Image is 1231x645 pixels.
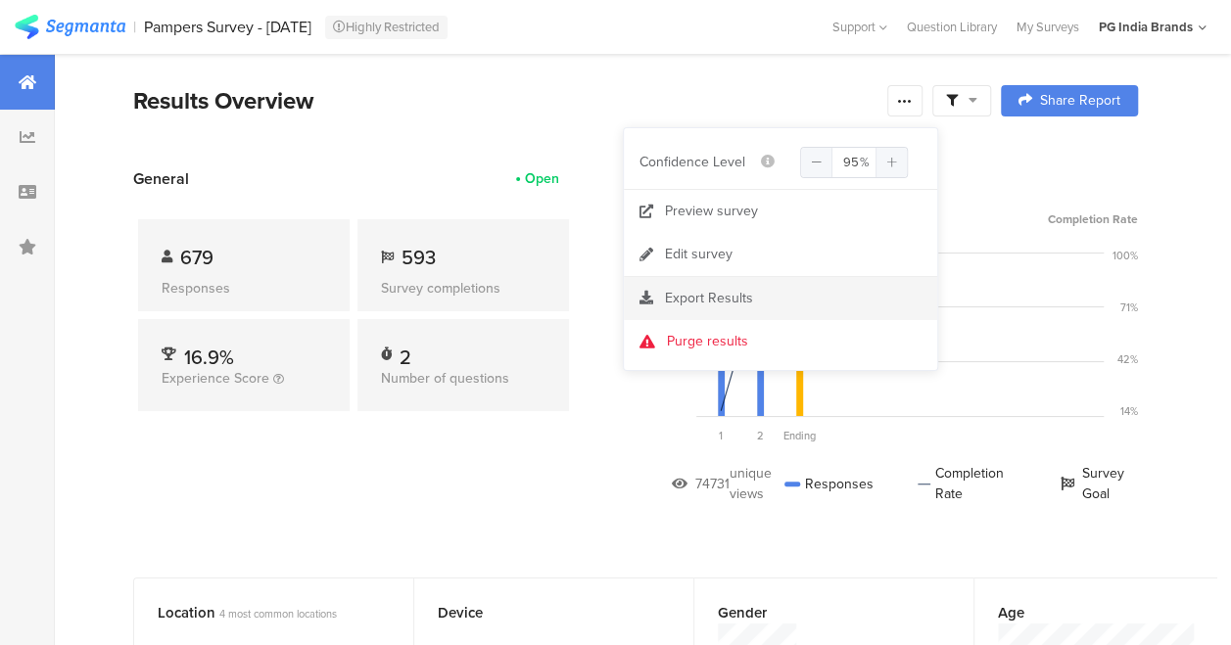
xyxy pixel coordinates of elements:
[438,602,638,623] div: Device
[219,606,337,622] span: 4 most common locations
[1040,94,1120,108] span: Share Report
[665,245,733,264] div: Edit survey
[400,343,411,362] div: 2
[624,190,937,233] a: Preview survey
[665,288,753,308] span: Export Results
[1061,463,1138,504] div: Survey Goal
[525,168,559,189] div: Open
[918,463,1017,504] div: Completion Rate
[665,202,758,221] div: Preview survey
[780,428,819,443] div: Ending
[860,153,870,171] span: %
[897,18,1007,36] a: Question Library
[718,602,918,623] div: Gender
[1120,403,1138,419] div: 14%
[1007,18,1089,36] a: My Surveys
[162,278,326,299] div: Responses
[667,332,748,351] div: Purge results
[180,243,213,272] span: 679
[695,474,730,494] div: 74731
[1113,248,1138,263] div: 100%
[381,278,545,299] div: Survey completions
[784,463,874,504] div: Responses
[133,16,136,38] div: |
[15,15,125,39] img: segmanta logo
[1048,210,1138,228] span: Completion Rate
[998,602,1197,623] div: Age
[144,18,311,36] div: Pampers Survey - [DATE]
[730,463,784,504] div: unique views
[133,83,877,118] div: Results Overview
[133,167,189,190] span: General
[162,368,269,389] span: Experience Score
[800,147,908,178] input: Confidence Level
[184,343,234,372] span: 16.9%
[325,16,448,39] div: Highly Restricted
[719,428,723,443] span: 1
[1099,18,1193,36] div: PG India Brands
[381,368,509,389] span: Number of questions
[832,12,887,42] div: Support
[624,233,937,276] a: Edit survey
[1117,351,1138,367] div: 42%
[158,602,357,623] div: Location
[1120,299,1138,315] div: 71%
[639,152,745,172] span: Confidence Level
[402,243,436,272] span: 593
[757,428,764,443] span: 2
